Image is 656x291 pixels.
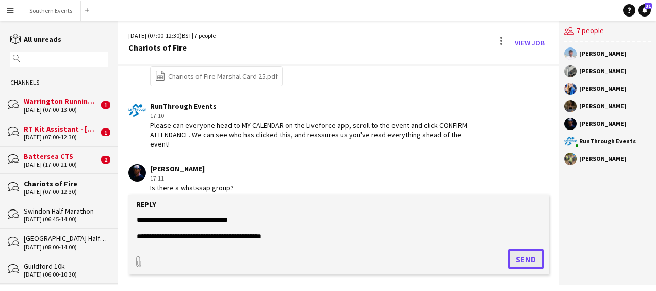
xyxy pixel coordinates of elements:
[24,96,99,106] div: Warrington Running Festival
[24,244,108,251] div: [DATE] (08:00-14:00)
[24,179,108,188] div: Chariots of Fire
[24,161,99,168] div: [DATE] (17:00-21:00)
[645,3,652,9] span: 31
[24,188,108,196] div: [DATE] (07:00-12:30)
[564,21,651,42] div: 7 people
[101,128,110,136] span: 1
[128,43,216,52] div: Chariots of Fire
[24,262,108,271] div: Guildford 10k
[101,156,110,164] span: 2
[24,124,99,134] div: RT Kit Assistant - [GEOGRAPHIC_DATA]
[150,183,234,192] div: Is there a whatssap group?
[508,249,544,269] button: Send
[579,51,627,57] div: [PERSON_NAME]
[579,138,636,144] div: RunThrough Events
[150,111,481,120] div: 17:10
[128,31,216,40] div: [DATE] (07:00-12:30) | 7 people
[182,31,192,39] span: BST
[579,86,627,92] div: [PERSON_NAME]
[21,1,81,21] button: Southern Events
[150,164,234,173] div: [PERSON_NAME]
[150,102,481,111] div: RunThrough Events
[101,101,110,109] span: 1
[24,206,108,216] div: Swindon Half Marathon
[638,4,651,17] a: 31
[136,200,156,209] label: Reply
[24,216,108,223] div: [DATE] (06:45-14:00)
[24,134,99,141] div: [DATE] (07:00-12:30)
[150,174,234,183] div: 17:11
[579,156,627,162] div: [PERSON_NAME]
[24,234,108,243] div: [GEOGRAPHIC_DATA] Half Marathon
[155,70,278,82] a: Chariots of Fire Marshal Card 25.pdf
[511,35,549,51] a: View Job
[24,152,99,161] div: Battersea CTS
[150,121,481,149] div: Please can everyone head to MY CALENDAR on the Liveforce app, scroll to the event and click CONFI...
[24,106,99,114] div: [DATE] (07:00-13:00)
[10,35,61,44] a: All unreads
[24,271,108,278] div: [DATE] (06:00-10:30)
[579,121,627,127] div: [PERSON_NAME]
[579,68,627,74] div: [PERSON_NAME]
[579,103,627,109] div: [PERSON_NAME]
